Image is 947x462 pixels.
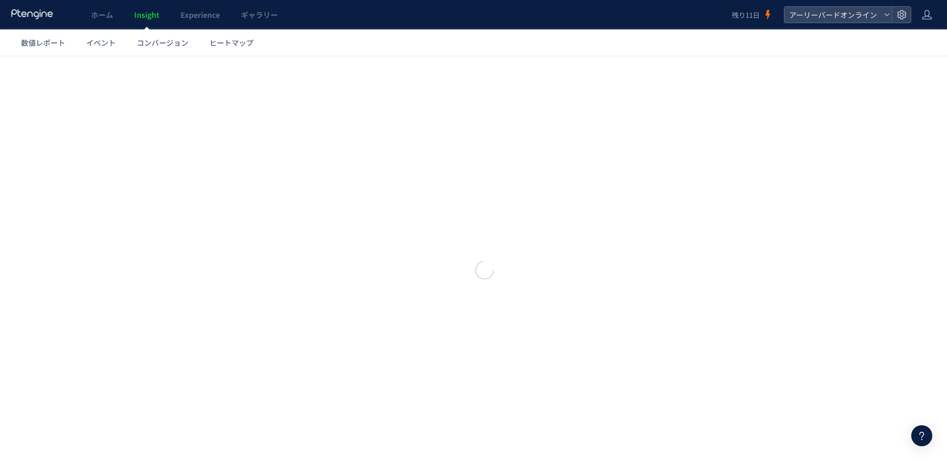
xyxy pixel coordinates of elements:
[21,37,65,48] span: 数値レポート
[86,37,116,48] span: イベント
[732,10,760,20] span: 残り11日
[134,9,159,20] span: Insight
[137,37,188,48] span: コンバージョン
[786,7,880,23] span: アーリーバードオンライン
[209,37,254,48] span: ヒートマップ
[91,9,113,20] span: ホーム
[241,9,278,20] span: ギャラリー
[180,9,220,20] span: Experience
